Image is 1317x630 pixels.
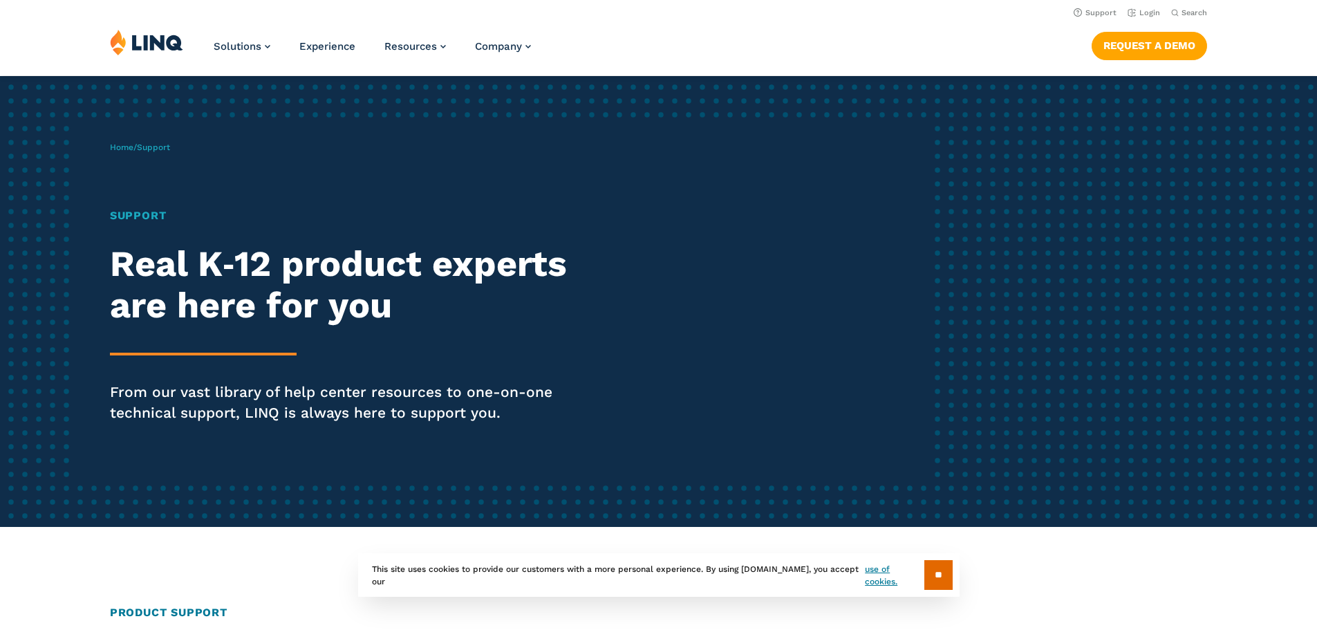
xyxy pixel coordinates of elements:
[1128,8,1160,17] a: Login
[137,142,170,152] span: Support
[1171,8,1207,18] button: Open Search Bar
[475,40,531,53] a: Company
[1181,8,1207,17] span: Search
[214,29,531,75] nav: Primary Navigation
[475,40,522,53] span: Company
[1092,29,1207,59] nav: Button Navigation
[299,40,355,53] a: Experience
[110,29,183,55] img: LINQ | K‑12 Software
[110,243,617,326] h2: Real K‑12 product experts are here for you
[110,207,617,224] h1: Support
[1074,8,1117,17] a: Support
[110,142,133,152] a: Home
[110,382,617,423] p: From our vast library of help center resources to one-on-one technical support, LINQ is always he...
[214,40,270,53] a: Solutions
[384,40,446,53] a: Resources
[384,40,437,53] span: Resources
[1092,32,1207,59] a: Request a Demo
[358,553,960,597] div: This site uses cookies to provide our customers with a more personal experience. By using [DOMAIN...
[110,142,170,152] span: /
[214,40,261,53] span: Solutions
[865,563,924,588] a: use of cookies.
